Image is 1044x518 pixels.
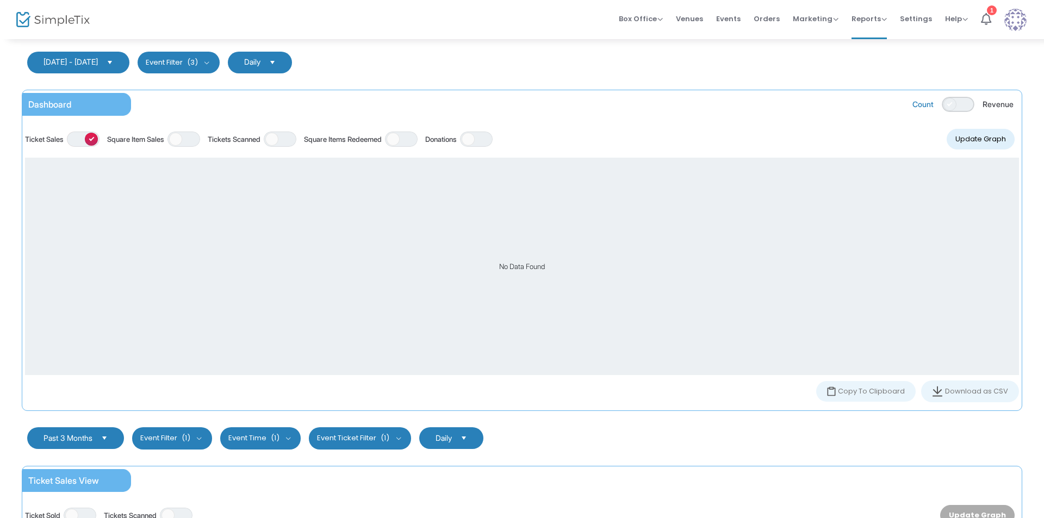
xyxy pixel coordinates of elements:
span: Daily [436,434,452,443]
label: Count [912,98,934,110]
span: Daily [244,58,260,67]
label: Square Item Sales [107,134,164,145]
button: Event Ticket Filter(1) [309,427,411,449]
label: Tickets Scanned [208,134,260,145]
div: No Data Found [25,158,1019,375]
span: (1) [271,434,279,442]
span: (1) [381,434,389,442]
span: Events [716,5,741,33]
button: Update Graph [947,129,1015,149]
label: Donations [425,134,457,145]
span: Reports [852,14,887,24]
span: [DATE] - [DATE] [43,57,98,66]
span: Box Office [619,14,663,24]
span: Help [945,14,968,24]
span: Ticket Sales View [28,475,99,486]
button: Event Time(1) [220,427,301,449]
span: Venues [676,5,703,33]
button: Select [97,434,112,442]
label: Square Items Redeemed [304,134,382,145]
button: Select [265,58,280,67]
span: Marketing [793,14,838,24]
span: (1) [182,434,190,442]
div: 1 [987,5,997,15]
span: Past 3 Months [43,433,92,442]
label: Ticket Sales [25,134,64,145]
span: Dashboard [28,99,71,110]
button: Event Filter(1) [132,427,212,449]
span: Settings [900,5,932,33]
button: Select [102,58,117,67]
span: ON [89,136,95,141]
span: (3) [187,58,198,67]
button: Select [456,434,471,442]
span: Orders [754,5,780,33]
label: Revenue [983,98,1014,110]
button: Event Filter(3) [138,52,220,73]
